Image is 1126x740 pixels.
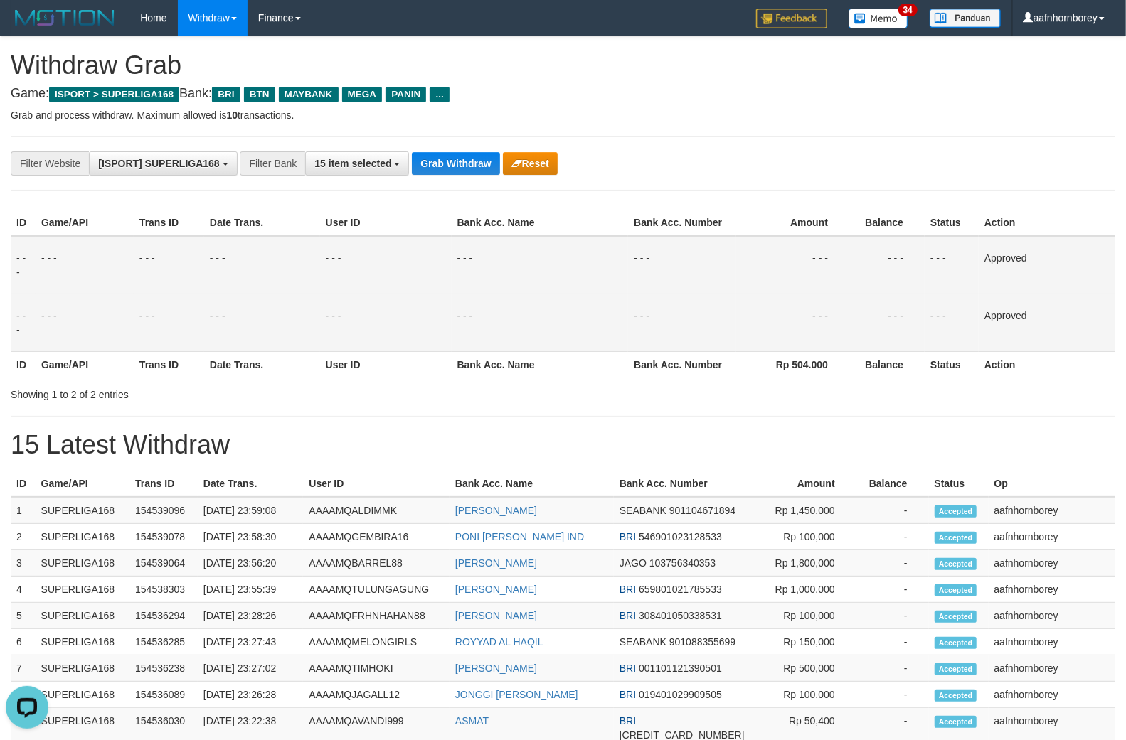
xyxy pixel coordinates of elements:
[989,471,1115,497] th: Op
[503,152,558,175] button: Reset
[134,351,204,377] th: Trans ID
[129,550,198,577] td: 154539064
[856,577,929,603] td: -
[11,87,1115,101] h4: Game: Bank:
[989,497,1115,524] td: aafnhornborey
[925,236,979,294] td: - - -
[620,557,647,569] span: JAGO
[134,236,204,294] td: - - -
[736,294,849,351] td: - - -
[856,655,929,682] td: -
[450,471,614,497] th: Bank Acc. Name
[925,351,979,377] th: Status
[134,210,204,236] th: Trans ID
[750,629,856,655] td: Rp 150,000
[750,550,856,577] td: Rp 1,800,000
[198,603,304,629] td: [DATE] 23:28:26
[303,497,450,524] td: AAAAMQALDIMMK
[849,294,925,351] td: - - -
[204,210,320,236] th: Date Trans.
[856,471,929,497] th: Balance
[320,351,452,377] th: User ID
[614,471,750,497] th: Bank Acc. Number
[639,531,722,542] span: Copy 546901023128533 to clipboard
[856,497,929,524] td: -
[204,351,320,377] th: Date Trans.
[898,4,918,16] span: 34
[452,210,629,236] th: Bank Acc. Name
[303,682,450,708] td: AAAAMQJAGALL12
[129,603,198,629] td: 154536294
[226,109,238,121] strong: 10
[455,636,543,648] a: ROYYAD AL HAQIL
[11,655,36,682] td: 7
[198,550,304,577] td: [DATE] 23:56:20
[989,655,1115,682] td: aafnhornborey
[303,550,450,577] td: AAAAMQBARREL88
[736,351,849,377] th: Rp 504.000
[736,210,849,236] th: Amount
[36,629,129,655] td: SUPERLIGA168
[279,87,339,102] span: MAYBANK
[935,637,977,649] span: Accepted
[198,471,304,497] th: Date Trans.
[342,87,383,102] span: MEGA
[639,689,722,700] span: Copy 019401029909505 to clipboard
[639,584,722,595] span: Copy 659801021785533 to clipboard
[11,471,36,497] th: ID
[36,294,134,351] td: - - -
[6,6,48,48] button: Open LiveChat chat widget
[303,524,450,550] td: AAAAMQGEMBIRA16
[11,577,36,603] td: 4
[36,471,129,497] th: Game/API
[620,689,636,700] span: BRI
[240,151,305,176] div: Filter Bank
[856,603,929,629] td: -
[628,351,736,377] th: Bank Acc. Number
[849,210,925,236] th: Balance
[11,51,1115,80] h1: Withdraw Grab
[320,210,452,236] th: User ID
[628,236,736,294] td: - - -
[750,682,856,708] td: Rp 100,000
[989,524,1115,550] td: aafnhornborey
[129,524,198,550] td: 154539078
[198,577,304,603] td: [DATE] 23:55:39
[129,655,198,682] td: 154536238
[198,629,304,655] td: [DATE] 23:27:43
[134,294,204,351] td: - - -
[455,557,537,569] a: [PERSON_NAME]
[11,294,36,351] td: - - -
[989,550,1115,577] td: aafnhornborey
[129,577,198,603] td: 154538303
[320,294,452,351] td: - - -
[979,351,1115,377] th: Action
[198,497,304,524] td: [DATE] 23:59:08
[129,497,198,524] td: 154539096
[669,636,735,648] span: Copy 901088355699 to clipboard
[11,236,36,294] td: - - -
[36,603,129,629] td: SUPERLIGA168
[455,505,537,516] a: [PERSON_NAME]
[620,663,636,674] span: BRI
[856,550,929,577] td: -
[452,351,629,377] th: Bank Acc. Name
[620,636,666,648] span: SEABANK
[11,431,1115,459] h1: 15 Latest Withdraw
[989,682,1115,708] td: aafnhornborey
[649,557,716,569] span: Copy 103756340353 to clipboard
[49,87,179,102] span: ISPORT > SUPERLIGA168
[36,497,129,524] td: SUPERLIGA168
[989,577,1115,603] td: aafnhornborey
[979,210,1115,236] th: Action
[935,690,977,702] span: Accepted
[935,716,977,728] span: Accepted
[129,682,198,708] td: 154536089
[212,87,240,102] span: BRI
[856,629,929,655] td: -
[11,108,1115,122] p: Grab and process withdraw. Maximum allowed is transactions.
[935,663,977,675] span: Accepted
[750,603,856,629] td: Rp 100,000
[989,603,1115,629] td: aafnhornborey
[89,151,237,176] button: [ISPORT] SUPERLIGA168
